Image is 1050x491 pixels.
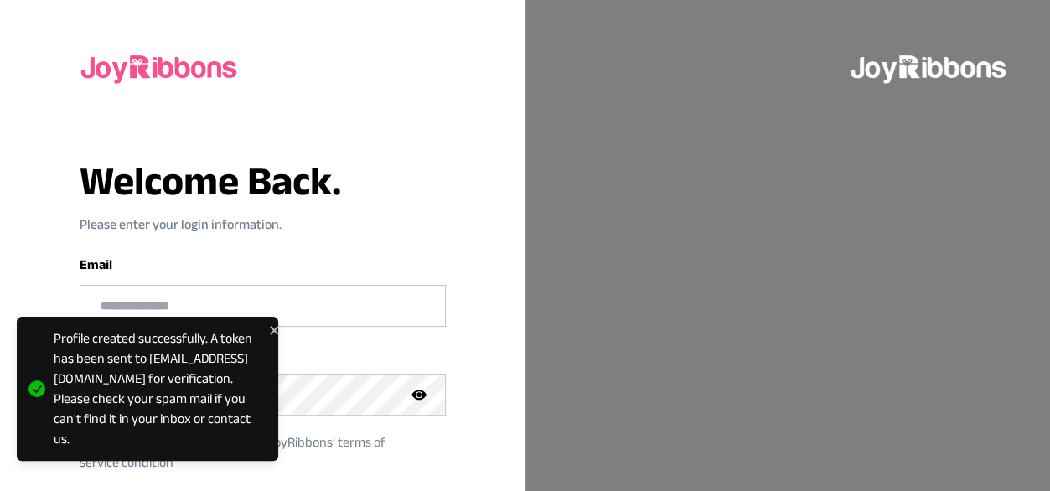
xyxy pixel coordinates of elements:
div: Profile created successfully. A token has been sent to [EMAIL_ADDRESS][DOMAIN_NAME] for verificat... [54,328,264,449]
p: Please enter your login information. [80,214,446,235]
img: joyribbons [849,40,1010,94]
button: close [269,323,272,337]
h3: Welcome Back. [80,161,446,201]
img: joyribbons [80,40,241,94]
label: Email [80,257,112,271]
